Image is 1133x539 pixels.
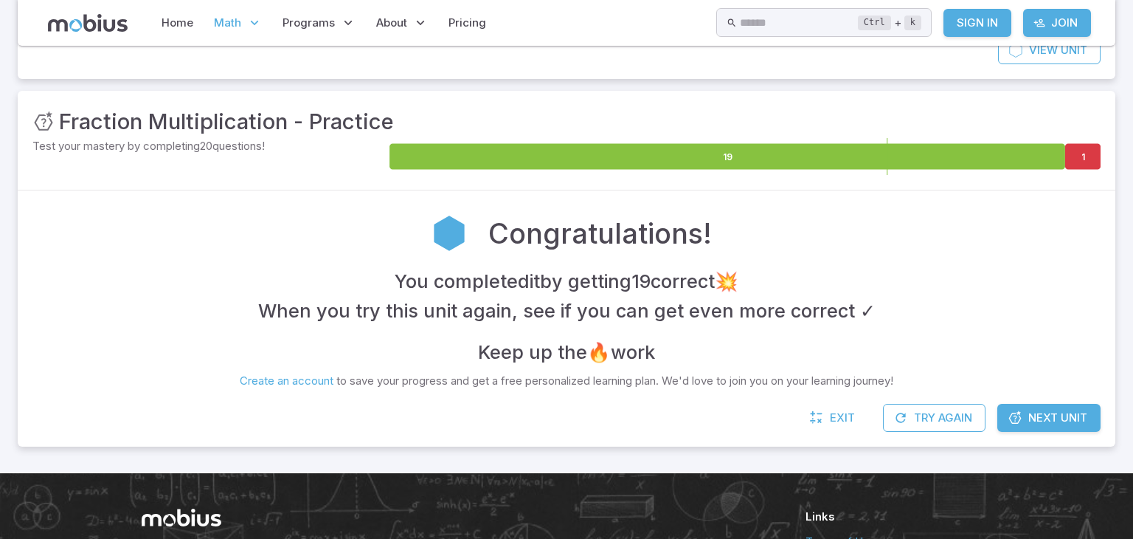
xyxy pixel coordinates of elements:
[395,267,738,296] h4: You completed it by getting 19 correct 💥
[805,509,991,525] h6: Links
[214,15,241,31] span: Math
[943,9,1011,37] a: Sign In
[998,36,1101,64] a: ViewUnit
[258,296,876,326] h4: When you try this unit again, see if you can get even more correct ✓
[904,16,921,30] kbd: k
[858,14,921,32] div: +
[478,337,655,367] h4: Keep up the 🔥 work
[59,106,394,138] h3: Fraction Multiplication - Practice
[883,404,985,432] button: Try Again
[1061,42,1087,58] span: Unit
[997,404,1101,432] a: Next Unit
[1028,410,1087,426] span: Next Unit
[802,404,865,432] a: Exit
[240,373,893,389] p: to save your progress and get a free personalized learning plan. We'd love to join you on your le...
[1023,9,1091,37] a: Join
[858,16,891,30] kbd: Ctrl
[32,138,387,154] p: Test your mastery by completing 20 questions!
[488,213,712,254] h2: Congratulations!
[157,6,198,40] a: Home
[1029,42,1058,58] span: View
[376,15,407,31] span: About
[830,410,855,426] span: Exit
[283,15,335,31] span: Programs
[240,374,333,388] a: Create an account
[444,6,491,40] a: Pricing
